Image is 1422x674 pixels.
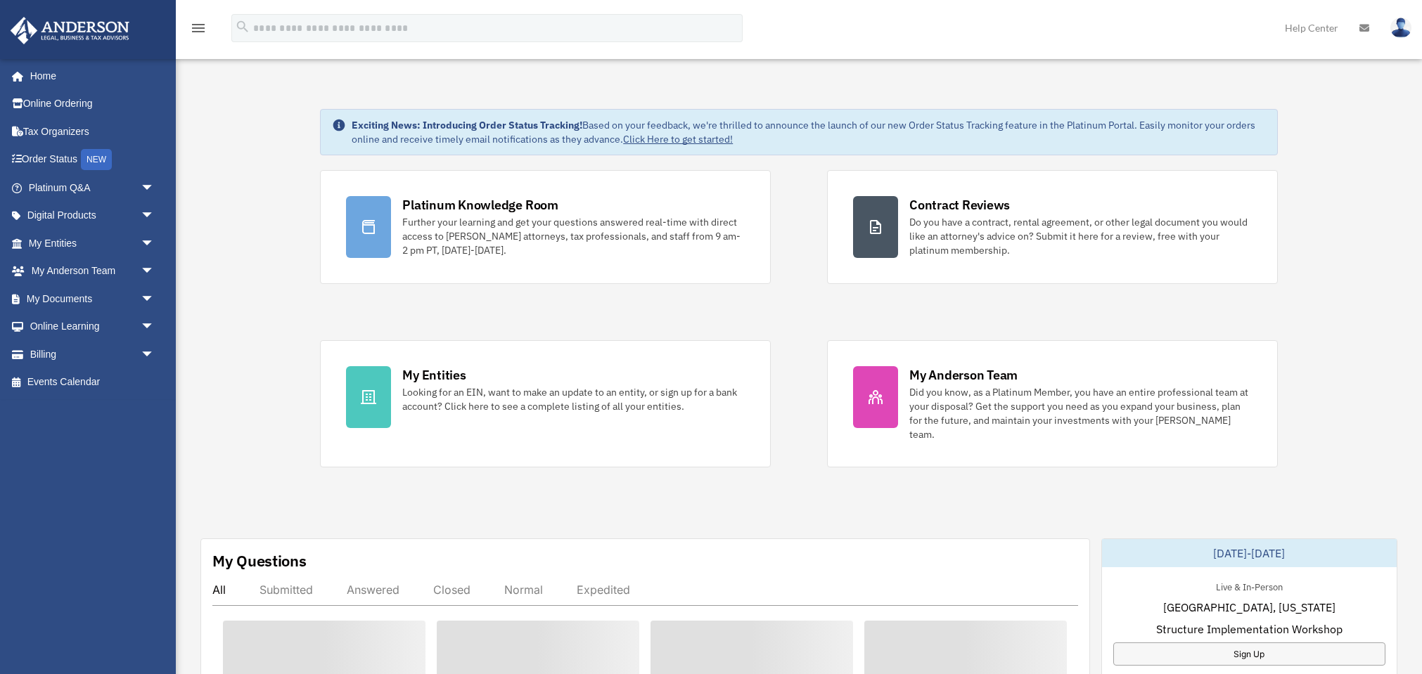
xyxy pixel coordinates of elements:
[212,583,226,597] div: All
[433,583,470,597] div: Closed
[141,340,169,369] span: arrow_drop_down
[10,145,176,174] a: Order StatusNEW
[827,340,1278,467] a: My Anderson Team Did you know, as a Platinum Member, you have an entire professional team at your...
[81,149,112,170] div: NEW
[347,583,399,597] div: Answered
[504,583,543,597] div: Normal
[402,366,466,384] div: My Entities
[10,340,176,368] a: Billingarrow_drop_down
[1205,578,1294,593] div: Live & In-Person
[320,340,771,467] a: My Entities Looking for an EIN, want to make an update to an entity, or sign up for a bank accoun...
[352,118,1266,146] div: Based on your feedback, we're thrilled to announce the launch of our new Order Status Tracking fe...
[827,170,1278,284] a: Contract Reviews Do you have a contract, rental agreement, or other legal document you would like...
[10,368,176,396] a: Events Calendar
[320,170,771,284] a: Platinum Knowledge Room Further your learning and get your questions answered real-time with dire...
[577,583,630,597] div: Expedited
[1102,539,1397,567] div: [DATE]-[DATE]
[10,117,176,145] a: Tax Organizers
[909,385,1252,441] div: Did you know, as a Platinum Member, you have an entire professional team at your disposal? Get th...
[10,313,176,341] a: Online Learningarrow_drop_down
[10,229,176,257] a: My Entitiesarrow_drop_down
[235,19,250,34] i: search
[1113,642,1386,666] a: Sign Up
[141,313,169,342] span: arrow_drop_down
[141,174,169,202] span: arrow_drop_down
[141,202,169,231] span: arrow_drop_down
[1390,18,1411,38] img: User Pic
[352,119,582,131] strong: Exciting News: Introducing Order Status Tracking!
[190,20,207,37] i: menu
[10,174,176,202] a: Platinum Q&Aarrow_drop_down
[402,385,745,413] div: Looking for an EIN, want to make an update to an entity, or sign up for a bank account? Click her...
[212,550,307,571] div: My Questions
[623,133,733,145] a: Click Here to get started!
[141,257,169,286] span: arrow_drop_down
[1156,621,1343,637] span: Structure Implementation Workshop
[402,196,558,214] div: Platinum Knowledge Room
[909,366,1018,384] div: My Anderson Team
[10,202,176,230] a: Digital Productsarrow_drop_down
[909,215,1252,257] div: Do you have a contract, rental agreement, or other legal document you would like an attorney's ad...
[141,285,169,313] span: arrow_drop_down
[260,583,313,597] div: Submitted
[402,215,745,257] div: Further your learning and get your questions answered real-time with direct access to [PERSON_NAM...
[10,90,176,118] a: Online Ordering
[10,257,176,285] a: My Anderson Teamarrow_drop_down
[141,229,169,258] span: arrow_drop_down
[909,196,1010,214] div: Contract Reviews
[10,62,169,90] a: Home
[190,25,207,37] a: menu
[1163,599,1335,616] span: [GEOGRAPHIC_DATA], [US_STATE]
[6,17,134,44] img: Anderson Advisors Platinum Portal
[10,285,176,313] a: My Documentsarrow_drop_down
